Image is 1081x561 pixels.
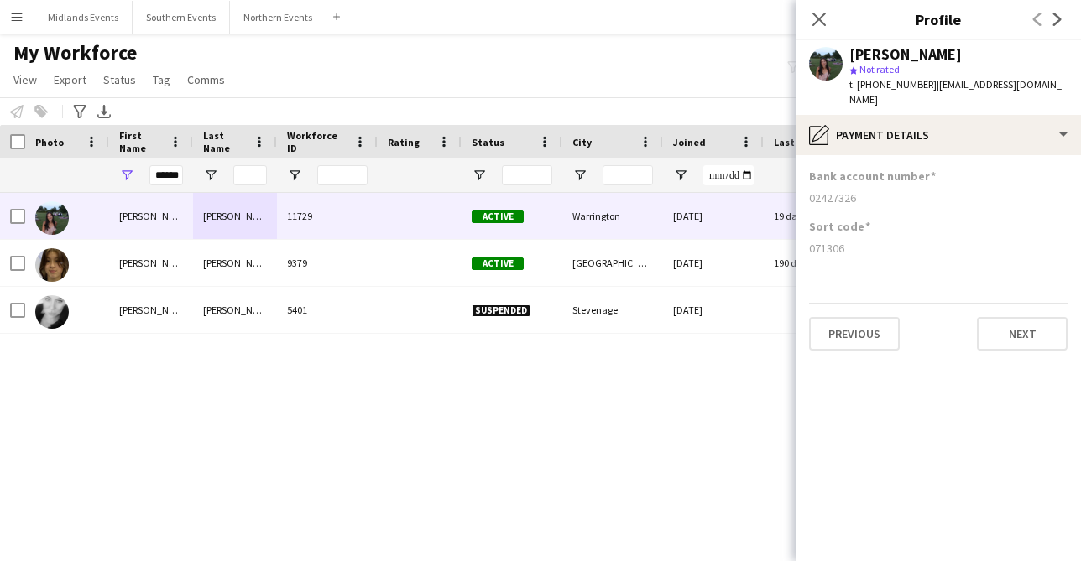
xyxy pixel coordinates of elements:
[277,240,378,286] div: 9379
[673,168,688,183] button: Open Filter Menu
[287,168,302,183] button: Open Filter Menu
[97,69,143,91] a: Status
[34,1,133,34] button: Midlands Events
[109,240,193,286] div: [PERSON_NAME]
[849,78,937,91] span: t. [PHONE_NUMBER]
[317,165,368,185] input: Workforce ID Filter Input
[109,287,193,333] div: [PERSON_NAME]
[809,317,900,351] button: Previous
[809,219,870,234] h3: Sort code
[663,193,764,239] div: [DATE]
[809,190,1068,205] div: 02427326
[472,210,524,223] span: Active
[562,193,663,239] div: Warrington
[233,165,267,185] input: Last Name Filter Input
[35,295,69,329] img: Serena Thompson
[472,257,524,270] span: Active
[35,136,64,148] span: Photo
[472,304,530,317] span: Suspended
[193,287,277,333] div: [PERSON_NAME]
[388,136,420,148] span: Rating
[54,72,86,87] span: Export
[572,168,587,183] button: Open Filter Menu
[977,317,1068,351] button: Next
[287,129,347,154] span: Workforce ID
[146,69,177,91] a: Tag
[94,101,114,122] app-action-btn: Export XLSX
[603,165,653,185] input: City Filter Input
[849,78,1062,106] span: | [EMAIL_ADDRESS][DOMAIN_NAME]
[153,72,170,87] span: Tag
[764,240,864,286] div: 190 days
[703,165,754,185] input: Joined Filter Input
[13,72,37,87] span: View
[277,193,378,239] div: 11729
[809,241,1068,256] div: 071306
[230,1,326,34] button: Northern Events
[13,40,137,65] span: My Workforce
[774,136,812,148] span: Last job
[35,248,69,282] img: Serena Spivey
[187,72,225,87] span: Comms
[47,69,93,91] a: Export
[859,63,900,75] span: Not rated
[35,201,69,235] img: Serena Coutts
[663,287,764,333] div: [DATE]
[193,240,277,286] div: [PERSON_NAME]
[796,115,1081,155] div: Payment details
[109,193,193,239] div: [PERSON_NAME]
[849,47,962,62] div: [PERSON_NAME]
[809,169,936,184] h3: Bank account number
[133,1,230,34] button: Southern Events
[673,136,706,148] span: Joined
[796,8,1081,30] h3: Profile
[180,69,232,91] a: Comms
[663,240,764,286] div: [DATE]
[149,165,183,185] input: First Name Filter Input
[70,101,90,122] app-action-btn: Advanced filters
[502,165,552,185] input: Status Filter Input
[277,287,378,333] div: 5401
[472,168,487,183] button: Open Filter Menu
[119,129,163,154] span: First Name
[562,287,663,333] div: Stevenage
[203,129,247,154] span: Last Name
[7,69,44,91] a: View
[103,72,136,87] span: Status
[119,168,134,183] button: Open Filter Menu
[472,136,504,148] span: Status
[764,193,864,239] div: 19 days
[562,240,663,286] div: [GEOGRAPHIC_DATA]
[203,168,218,183] button: Open Filter Menu
[193,193,277,239] div: [PERSON_NAME]
[572,136,592,148] span: City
